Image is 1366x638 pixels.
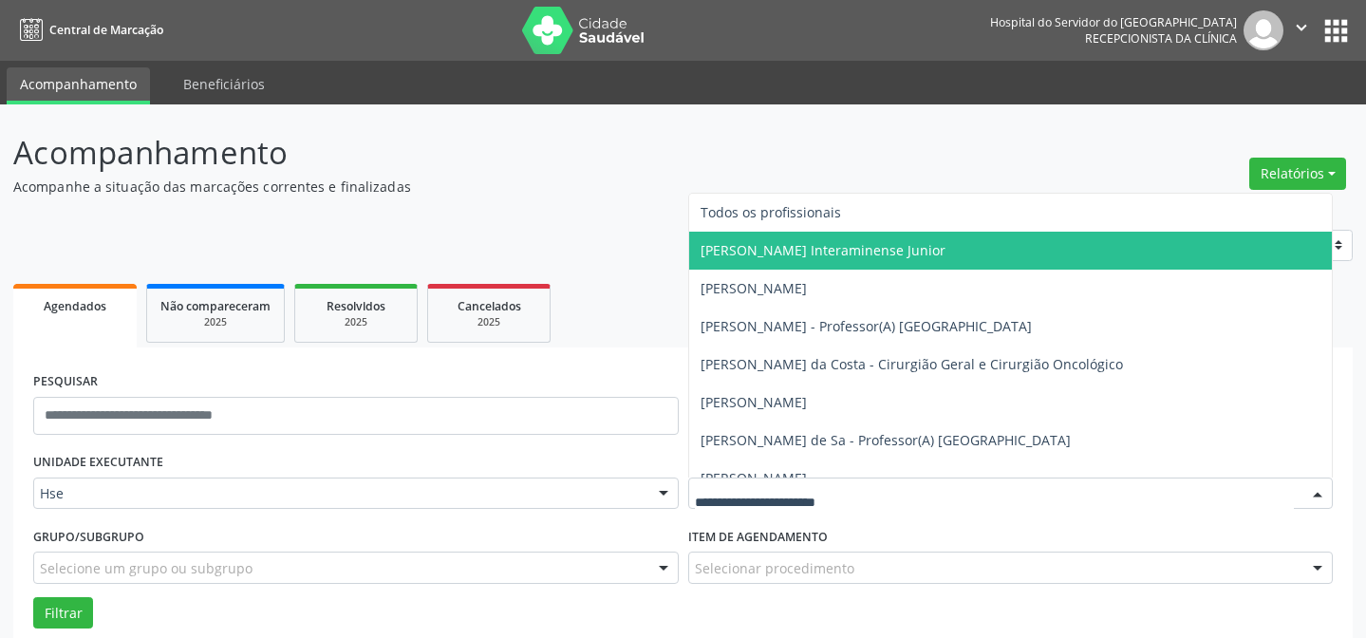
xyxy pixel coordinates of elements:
span: Não compareceram [160,298,271,314]
span: Hse [40,484,640,503]
button: apps [1319,14,1353,47]
button: Relatórios [1249,158,1346,190]
span: Central de Marcação [49,22,163,38]
span: [PERSON_NAME] de Sa - Professor(A) [GEOGRAPHIC_DATA] [701,431,1071,449]
p: Acompanhe a situação das marcações correntes e finalizadas [13,177,951,197]
img: img [1244,10,1283,50]
span: Selecionar procedimento [695,558,854,578]
p: Acompanhamento [13,129,951,177]
div: 2025 [309,315,403,329]
a: Beneficiários [170,67,278,101]
div: 2025 [160,315,271,329]
span: [PERSON_NAME] [701,279,807,297]
span: Resolvidos [327,298,385,314]
span: [PERSON_NAME] - Professor(A) [GEOGRAPHIC_DATA] [701,317,1032,335]
a: Central de Marcação [13,14,163,46]
span: [PERSON_NAME] [701,469,807,487]
label: PESQUISAR [33,367,98,397]
a: Acompanhamento [7,67,150,104]
label: UNIDADE EXECUTANTE [33,448,163,478]
button: Filtrar [33,597,93,629]
span: Agendados [44,298,106,314]
button:  [1283,10,1319,50]
span: Recepcionista da clínica [1085,30,1237,47]
div: 2025 [441,315,536,329]
span: Cancelados [458,298,521,314]
span: [PERSON_NAME] Interaminense Junior [701,241,945,259]
span: [PERSON_NAME] [701,393,807,411]
i:  [1291,17,1312,38]
span: [PERSON_NAME] da Costa - Cirurgião Geral e Cirurgião Oncológico [701,355,1123,373]
span: Selecione um grupo ou subgrupo [40,558,253,578]
label: Item de agendamento [688,522,828,552]
div: Hospital do Servidor do [GEOGRAPHIC_DATA] [990,14,1237,30]
span: Todos os profissionais [701,203,841,221]
label: Grupo/Subgrupo [33,522,144,552]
